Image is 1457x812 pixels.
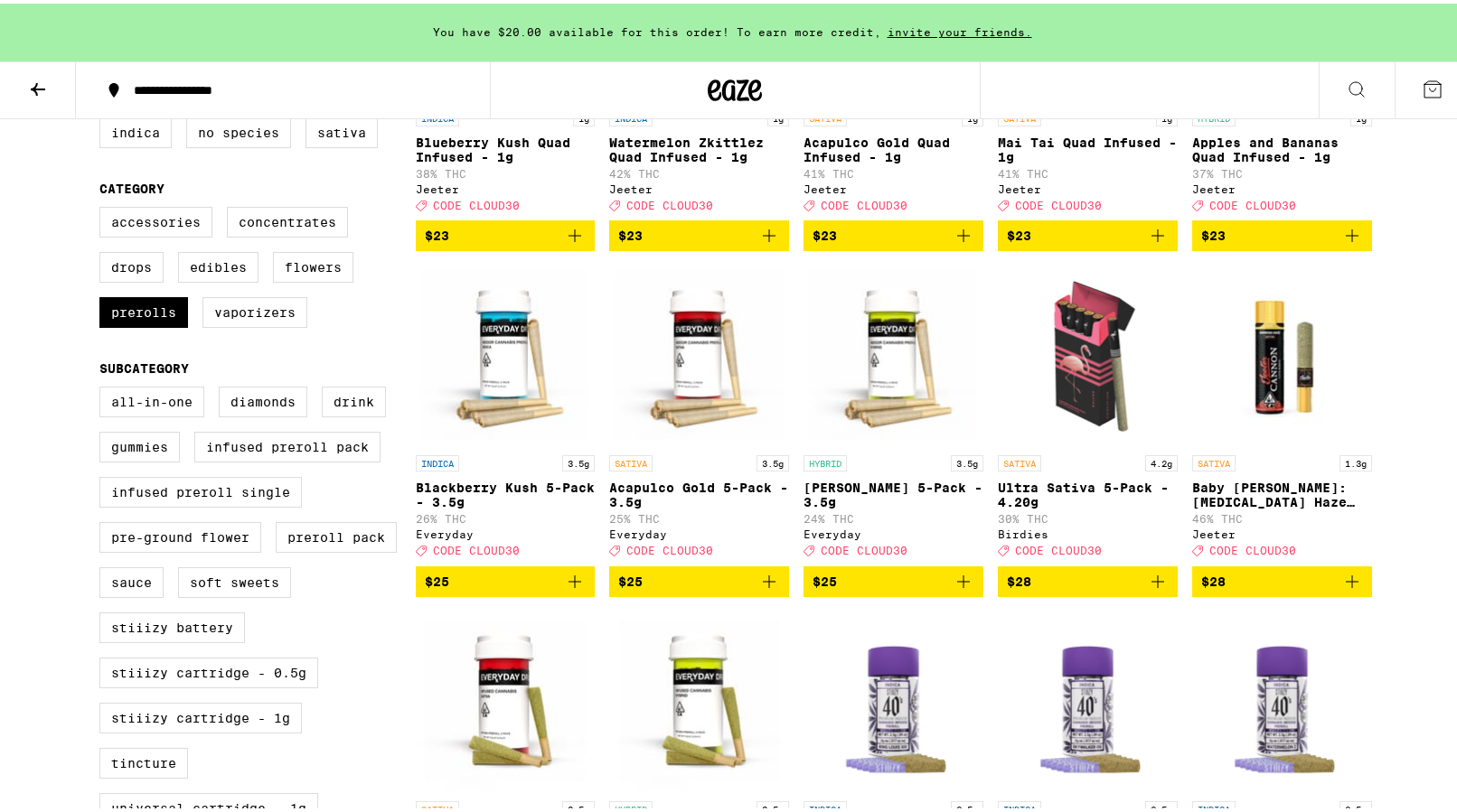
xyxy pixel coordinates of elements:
button: Add to bag [1192,563,1372,593]
p: 41% THC [804,164,983,176]
img: STIIIZY - Watermelon Z Infused 5-Pack - 2.5g [1192,608,1372,789]
span: $23 [618,225,643,239]
span: CODE CLOUD30 [821,542,907,554]
span: $25 [425,571,449,585]
a: Open page for Baby Cannon: Amnesia Haze Infused - 1.3g from Jeeter [1192,262,1372,562]
p: Apples and Bananas Quad Infused - 1g [1192,132,1372,161]
span: CODE CLOUD30 [433,196,520,208]
p: 3.5g [951,452,983,468]
label: Infused Preroll Pack [194,428,381,459]
label: Prerolls [99,294,188,324]
label: Pre-ground Flower [99,518,261,549]
label: Vaporizers [202,294,307,324]
p: Blackberry Kush 5-Pack - 3.5g [416,477,596,506]
p: INDICA [416,452,459,468]
label: No Species [186,114,291,145]
div: Everyday [609,525,789,537]
p: Acapulco Gold 5-Pack - 3.5g [609,477,789,506]
span: $25 [618,571,643,585]
label: STIIIZY Cartridge - 0.5g [99,654,318,685]
label: Gummies [99,428,180,459]
a: Open page for Blackberry Kush 5-Pack - 3.5g from Everyday [416,262,596,562]
label: Accessories [99,203,212,234]
p: Ultra Sativa 5-Pack - 4.20g [998,477,1178,506]
label: Sauce [99,564,164,594]
p: 1.3g [1339,452,1372,468]
p: 3.5g [757,452,789,468]
label: STIIIZY Cartridge - 1g [99,699,302,730]
p: 3.5g [562,452,595,468]
label: Soft Sweets [178,564,291,594]
div: Everyday [416,525,596,537]
span: You have $20.00 available for this order! To earn more credit, [433,23,881,34]
button: Add to bag [998,217,1178,247]
img: Everyday - Papaya Kush 5-Pack - 3.5g [804,262,983,443]
p: 24% THC [804,509,983,521]
span: CODE CLOUD30 [626,542,713,554]
button: Add to bag [416,217,596,247]
div: Birdies [998,525,1178,537]
label: Sativa [305,114,378,145]
label: Indica [99,114,172,145]
legend: Category [99,178,164,192]
a: Open page for Acapulco Gold 5-Pack - 3.5g from Everyday [609,262,789,562]
label: Drops [99,248,164,279]
label: Edibles [178,248,258,279]
span: $23 [425,225,449,239]
button: Add to bag [609,217,789,247]
span: $28 [1201,571,1226,585]
p: HYBRID [804,452,847,468]
span: Hi. Need any help? [11,13,130,27]
span: $25 [813,571,837,585]
span: CODE CLOUD30 [1209,196,1296,208]
div: Everyday [804,525,983,537]
p: 42% THC [609,164,789,176]
span: $23 [1201,225,1226,239]
a: Open page for Papaya Kush 5-Pack - 3.5g from Everyday [804,262,983,562]
legend: Subcategory [99,358,189,372]
img: Birdies - Ultra Sativa 5-Pack - 4.20g [998,262,1178,443]
a: Open page for Ultra Sativa 5-Pack - 4.20g from Birdies [998,262,1178,562]
button: Add to bag [804,217,983,247]
div: Jeeter [804,180,983,191]
div: Jeeter [416,180,596,191]
p: Blueberry Kush Quad Infused - 1g [416,132,596,161]
p: [PERSON_NAME] 5-Pack - 3.5g [804,477,983,506]
img: Everyday - Acapulco Gold 5-Pack - 3.5g [609,262,789,443]
button: Add to bag [1192,217,1372,247]
img: Jeeter - Baby Cannon: Amnesia Haze Infused - 1.3g [1192,262,1372,443]
span: CODE CLOUD30 [1015,542,1102,554]
span: CODE CLOUD30 [821,196,907,208]
p: 38% THC [416,164,596,176]
label: Tincture [99,744,188,775]
label: STIIIZY Battery [99,609,245,639]
p: 37% THC [1192,164,1372,176]
span: CODE CLOUD30 [1015,196,1102,208]
button: Add to bag [609,563,789,593]
p: SATIVA [998,452,1041,468]
label: Drink [322,383,386,414]
span: CODE CLOUD30 [626,196,713,208]
p: 46% THC [1192,509,1372,521]
img: Everyday - Blue Dream Infused 5-Pack - 3.5g [416,608,596,789]
span: CODE CLOUD30 [1209,542,1296,554]
div: Jeeter [1192,525,1372,537]
button: Add to bag [804,563,983,593]
p: SATIVA [609,452,653,468]
div: Jeeter [609,180,789,191]
img: Everyday - Apples & Bananas Infused 5-Pack - 3.5g [609,608,789,789]
p: 41% THC [998,164,1178,176]
span: $28 [1007,571,1031,585]
p: 4.2g [1145,452,1178,468]
p: Baby [PERSON_NAME]: [MEDICAL_DATA] Haze Infused - 1.3g [1192,477,1372,506]
label: Concentrates [227,203,348,234]
img: STIIIZY - Skywalker OG Infused 5-Pack - 2.5g [998,608,1178,789]
img: STIIIZY - King Louis XIII Infused 5-Pack - 2.5g [804,608,983,789]
img: Everyday - Blackberry Kush 5-Pack - 3.5g [416,262,596,443]
button: Add to bag [416,563,596,593]
label: Preroll Pack [276,518,397,549]
p: Mai Tai Quad Infused - 1g [998,132,1178,161]
p: Watermelon Zkittlez Quad Infused - 1g [609,132,789,161]
p: Acapulco Gold Quad Infused - 1g [804,132,983,161]
p: 25% THC [609,509,789,521]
